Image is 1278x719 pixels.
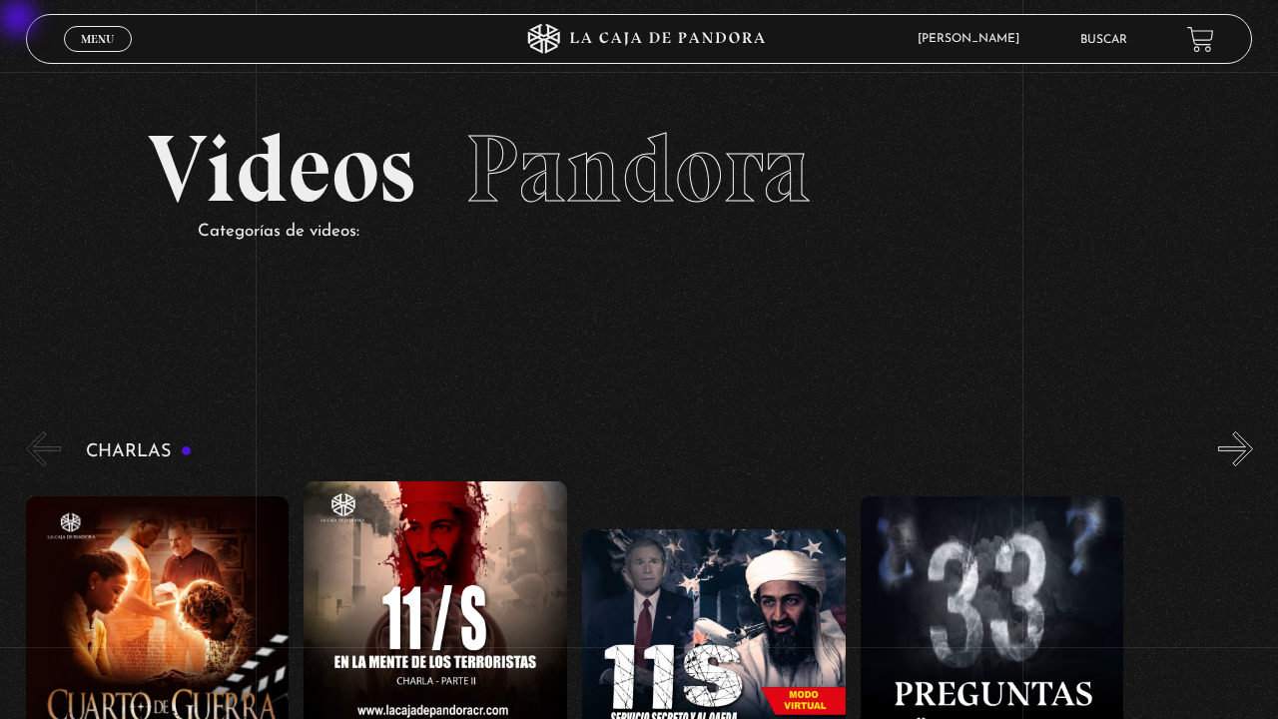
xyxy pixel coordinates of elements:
[75,50,122,64] span: Cerrar
[1218,431,1253,466] button: Next
[26,431,61,466] button: Previous
[1080,34,1127,46] a: Buscar
[86,442,193,461] h3: Charlas
[81,33,114,45] span: Menu
[465,112,811,226] span: Pandora
[908,33,1039,45] span: [PERSON_NAME]
[198,217,1129,248] p: Categorías de videos:
[1187,26,1214,53] a: View your shopping cart
[148,122,1129,217] h2: Videos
